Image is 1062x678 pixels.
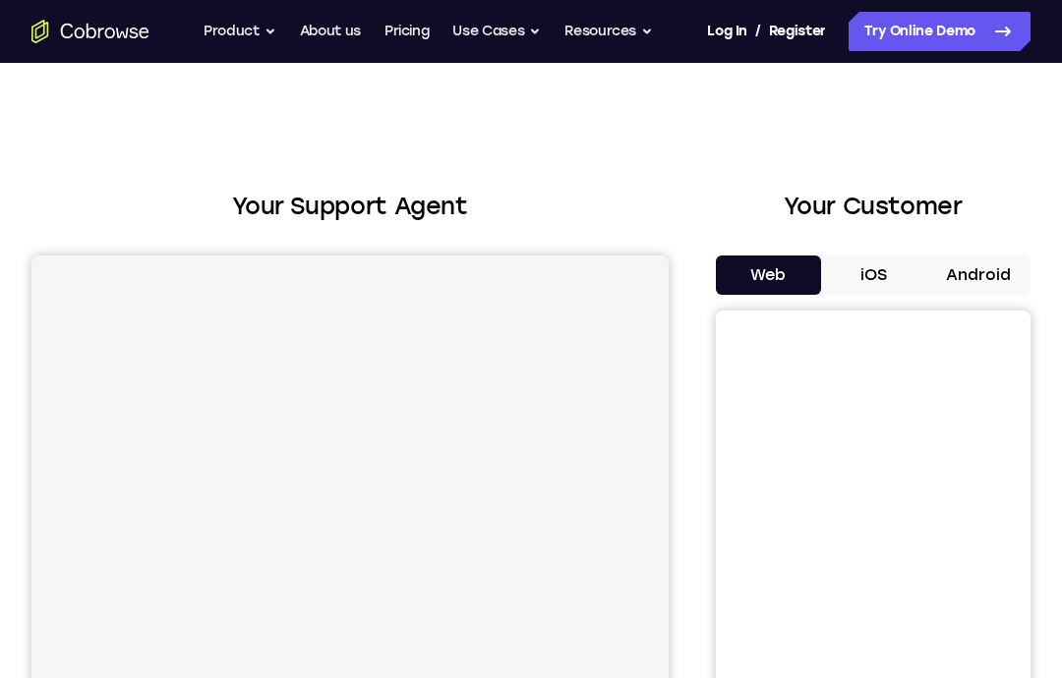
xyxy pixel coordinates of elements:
span: / [755,20,761,43]
h2: Your Support Agent [31,189,669,224]
button: Product [204,12,276,51]
button: Web [716,255,821,295]
button: Use Cases [452,12,541,51]
a: Register [769,12,826,51]
a: Go to the home page [31,20,149,43]
a: About us [300,12,361,51]
a: Try Online Demo [849,12,1031,51]
a: Pricing [384,12,430,51]
a: Log In [707,12,746,51]
button: Resources [564,12,653,51]
button: iOS [821,255,926,295]
button: Android [925,255,1031,295]
h2: Your Customer [716,189,1031,224]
